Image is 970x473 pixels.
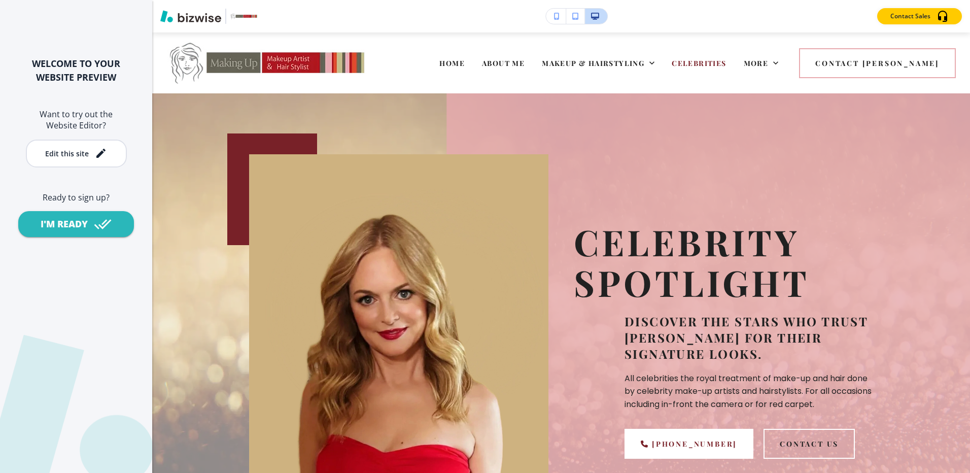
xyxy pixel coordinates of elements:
[672,58,726,68] span: CELEBRITIES
[890,12,930,21] p: Contact Sales
[744,58,779,68] div: More
[542,58,654,68] div: MAKEUP & HAIRSTYLING
[764,429,855,459] button: Contact Us
[625,429,753,459] a: [PHONE_NUMBER]
[41,218,88,230] div: I'M READY
[744,58,769,68] span: More
[167,41,368,84] img: Doris Lew
[542,58,644,68] span: MAKEUP & HAIRSTYLING
[439,58,465,68] span: HOME
[230,13,258,19] img: Your Logo
[799,48,956,78] button: Contact [PERSON_NAME]
[482,58,525,68] span: ABOUT ME
[16,57,136,84] h2: WELCOME TO YOUR WEBSITE PREVIEW
[16,192,136,203] h6: Ready to sign up?
[625,371,873,411] p: All celebrities the royal treatment of make-up and hair done by celebrity make-up artists and hai...
[574,222,873,303] p: Celebrity Spotlight
[877,8,962,24] button: Contact Sales
[45,150,89,157] div: Edit this site
[26,140,127,167] button: Edit this site
[18,211,134,237] button: I'M READY
[625,313,873,361] h5: Discover the stars who trust [PERSON_NAME] for their signature looks.
[16,109,136,131] h6: Want to try out the Website Editor?
[160,10,221,22] img: Bizwise Logo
